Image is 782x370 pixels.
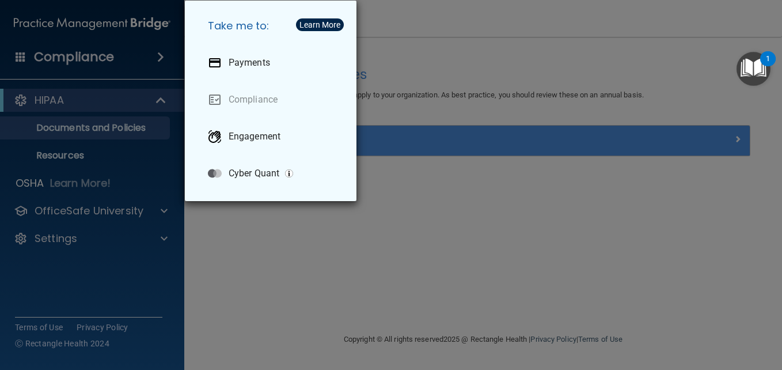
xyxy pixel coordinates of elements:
a: Compliance [199,84,347,116]
div: Learn More [299,21,340,29]
p: Cyber Quant [229,168,279,179]
p: Payments [229,57,270,69]
a: Cyber Quant [199,157,347,190]
button: Learn More [296,18,344,31]
div: 1 [766,59,770,74]
h5: Take me to: [199,10,347,42]
a: Payments [199,47,347,79]
p: Engagement [229,131,280,142]
button: Open Resource Center, 1 new notification [737,52,770,86]
iframe: Drift Widget Chat Controller [583,288,768,334]
a: Engagement [199,120,347,153]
